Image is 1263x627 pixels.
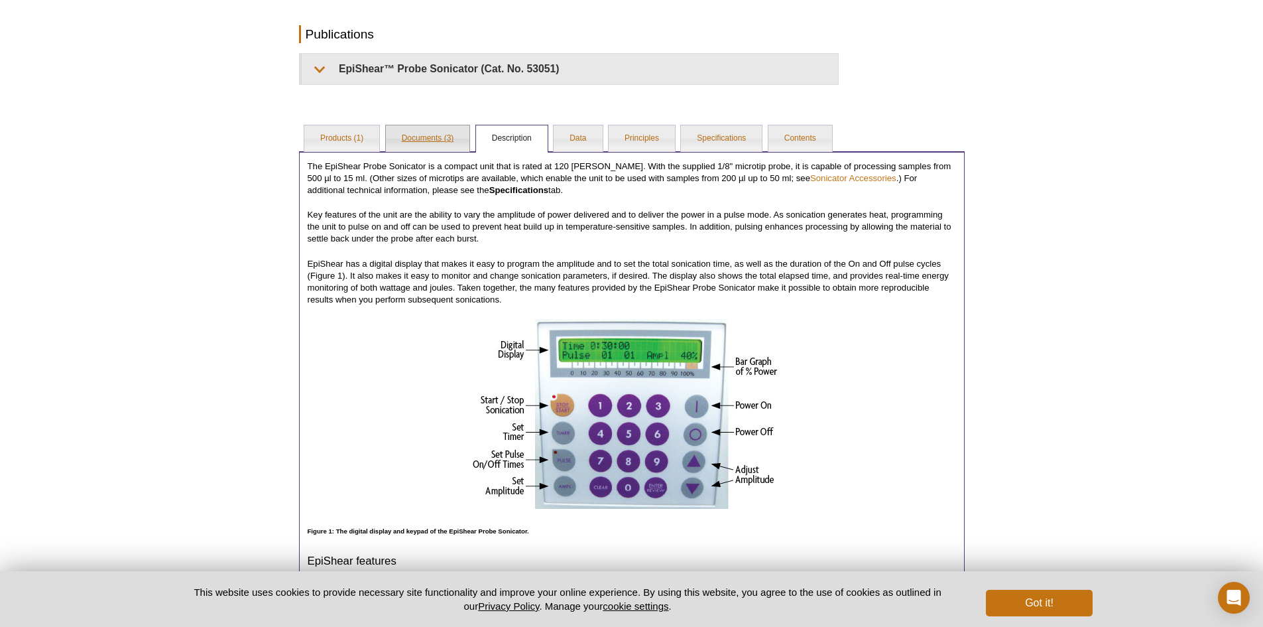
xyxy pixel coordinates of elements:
[473,319,790,509] img: EpiShear Sonicator Digital Display and Keypad
[304,125,379,152] a: Products (1)
[810,173,896,183] a: Sonicator Accessories
[768,125,832,152] a: Contents
[609,125,675,152] a: Principles
[386,125,470,152] a: Documents (3)
[308,161,956,196] p: The EpiShear Probe Sonicator is a compact unit that is rated at 120 [PERSON_NAME]. With the suppl...
[603,600,668,612] button: cookie settings
[302,54,838,84] summary: EpiShear™ Probe Sonicator (Cat. No. 53051)
[489,185,548,195] b: Specifications
[171,585,965,613] p: This website uses cookies to provide necessary site functionality and improve your online experie...
[554,125,602,152] a: Data
[308,547,956,568] h3: EpiShear features
[986,590,1092,616] button: Got it!
[476,125,548,152] a: Description
[299,25,839,43] h2: Publications
[308,527,529,535] strong: Figure 1: The digital display and keypad of the EpiShear Probe Sonicator.
[1218,582,1250,614] div: Open Intercom Messenger
[681,125,762,152] a: Specifications
[308,209,956,245] p: Key features of the unit are the ability to vary the amplitude of power delivered and to deliver ...
[478,600,539,612] a: Privacy Policy
[308,258,956,306] p: EpiShear has a digital display that makes it easy to program the amplitude and to set the total s...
